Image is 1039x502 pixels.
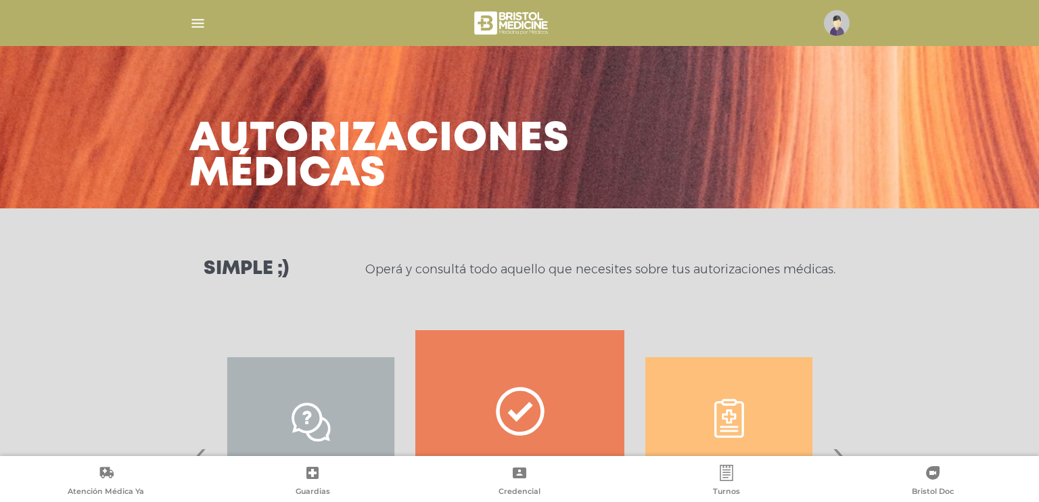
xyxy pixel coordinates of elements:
[912,486,954,499] span: Bristol Doc
[623,465,830,499] a: Turnos
[3,465,210,499] a: Atención Médica Ya
[189,15,206,32] img: Cober_menu-lines-white.svg
[713,486,740,499] span: Turnos
[416,465,623,499] a: Credencial
[365,261,835,277] p: Operá y consultá todo aquello que necesites sobre tus autorizaciones médicas.
[472,7,553,39] img: bristol-medicine-blanco.png
[499,486,540,499] span: Credencial
[829,465,1036,499] a: Bristol Doc
[68,486,144,499] span: Atención Médica Ya
[184,429,210,502] span: Previous
[210,465,417,499] a: Guardias
[204,260,289,279] h3: Simple ;)
[829,429,855,502] span: Next
[296,486,330,499] span: Guardias
[189,122,570,192] h3: Autorizaciones médicas
[824,10,850,36] img: profile-placeholder.svg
